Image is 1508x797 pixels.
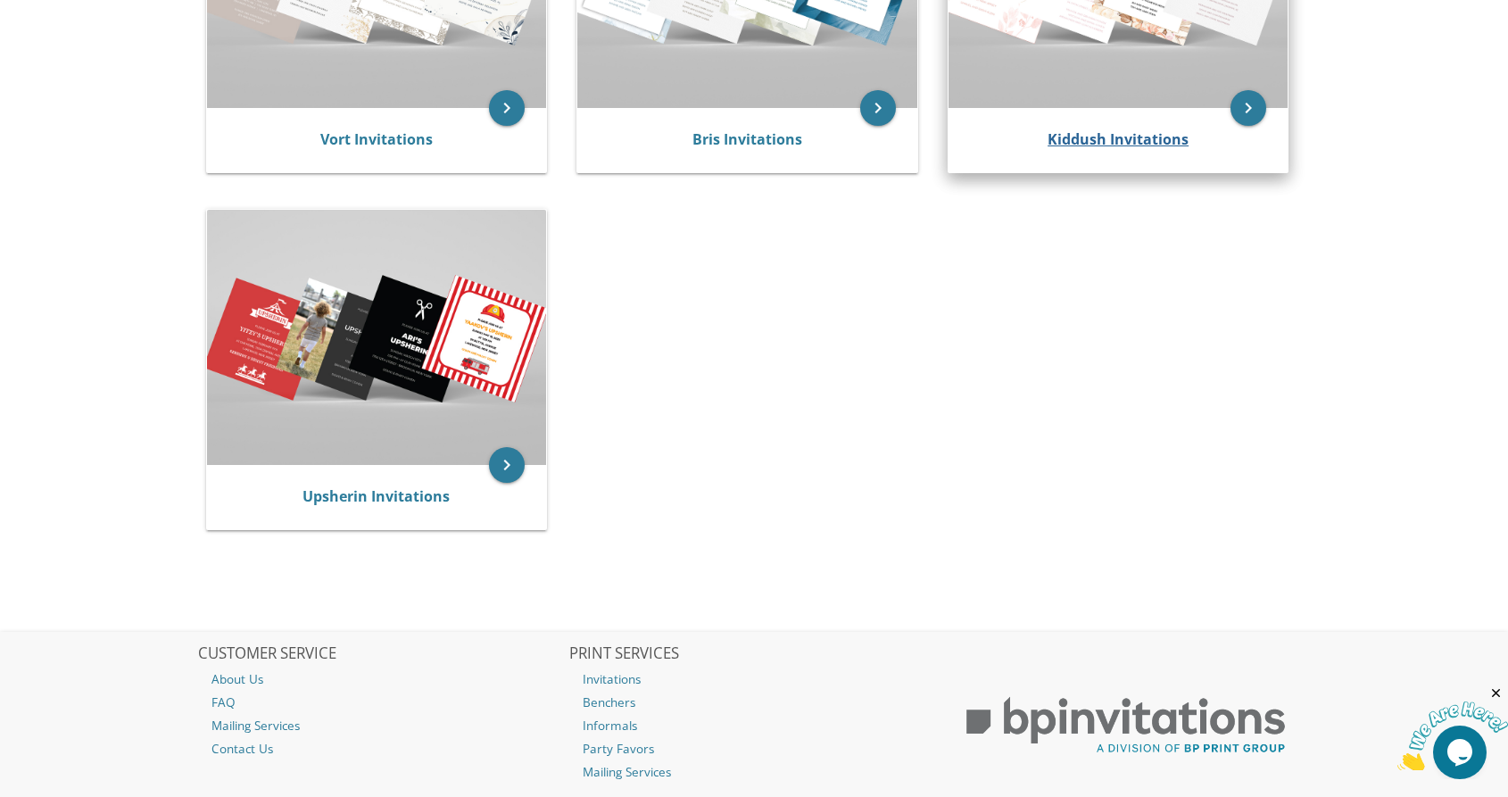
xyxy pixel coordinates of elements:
a: Mailing Services [198,714,568,737]
a: Vort Invitations [320,129,433,149]
img: Upsherin Invitations [207,210,547,464]
a: Informals [569,714,939,737]
a: keyboard_arrow_right [489,90,525,126]
a: Upsherin Invitations [302,486,450,506]
img: BP Print Group [941,681,1311,770]
a: keyboard_arrow_right [489,447,525,483]
a: Party Favors [569,737,939,760]
a: Kiddush Invitations [1048,129,1189,149]
iframe: chat widget [1397,685,1508,770]
a: Mailing Services [569,760,939,784]
a: keyboard_arrow_right [860,90,896,126]
a: About Us [198,668,568,691]
a: Invitations [569,668,939,691]
a: Contact Us [198,737,568,760]
a: Bris Invitations [692,129,802,149]
a: keyboard_arrow_right [1230,90,1266,126]
a: Benchers [569,691,939,714]
h2: PRINT SERVICES [569,645,939,663]
h2: CUSTOMER SERVICE [198,645,568,663]
a: FAQ [198,691,568,714]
